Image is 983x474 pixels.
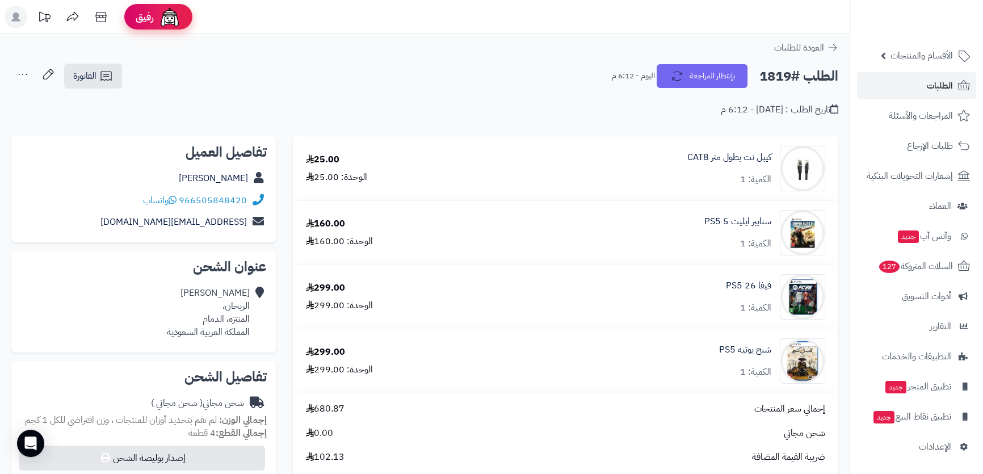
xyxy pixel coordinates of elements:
div: الكمية: 1 [740,173,771,186]
span: شحن مجاني [784,427,825,440]
img: logo-2.png [906,32,972,56]
strong: إجمالي القطع: [216,426,267,440]
a: تطبيق نقاط البيعجديد [857,403,976,430]
div: 299.00 [306,346,345,359]
div: الوحدة: 299.00 [306,363,373,376]
div: الوحدة: 299.00 [306,299,373,312]
span: طلبات الإرجاع [907,138,953,154]
span: إجمالي سعر المنتجات [754,402,825,416]
div: 160.00 [306,217,345,230]
strong: إجمالي الوزن: [219,413,267,427]
a: واتساب [143,194,177,207]
div: 25.00 [306,153,339,166]
span: المراجعات والأسئلة [889,108,953,124]
small: اليوم - 6:12 م [612,70,655,82]
span: التطبيقات والخدمات [882,349,951,364]
a: إشعارات التحويلات البنكية [857,162,976,190]
a: أدوات التسويق [857,283,976,310]
a: شبح يوتيه PS5 [719,343,771,356]
h2: عنوان الشحن [20,260,267,274]
span: جديد [885,381,906,393]
a: السلات المتروكة127 [857,253,976,280]
span: السلات المتروكة [878,258,953,274]
a: [EMAIL_ADDRESS][DOMAIN_NAME] [100,215,247,229]
span: 0.00 [306,427,333,440]
span: الفاتورة [73,69,96,83]
span: إشعارات التحويلات البنكية [867,168,953,184]
div: الكمية: 1 [740,301,771,314]
img: 1758900262-ghost_of_yote_2-90x90.webp [780,338,825,384]
a: التطبيقات والخدمات [857,343,976,370]
div: 299.00 [306,282,345,295]
span: رفيق [136,10,154,24]
a: المراجعات والأسئلة [857,102,976,129]
span: لم تقم بتحديد أوزان للمنتجات ، وزن افتراضي للكل 1 كجم [25,413,217,427]
h2: الطلب #1819 [759,65,838,88]
img: 1700577830-as-asaacc-3907-screenshot-890x500-90x90.jpg [780,146,825,191]
span: العملاء [929,198,951,214]
img: ai-face.png [158,6,181,28]
span: جديد [898,230,919,243]
button: بإنتظار المراجعة [657,64,747,88]
h2: تفاصيل العميل [20,145,267,159]
span: التقارير [930,318,951,334]
a: طلبات الإرجاع [857,132,976,160]
a: الطلبات [857,72,976,99]
a: الإعدادات [857,433,976,460]
h2: تفاصيل الشحن [20,370,267,384]
button: إصدار بوليصة الشحن [19,446,265,471]
a: الفاتورة [64,64,122,89]
span: العودة للطلبات [774,41,824,54]
a: التقارير [857,313,976,340]
a: [PERSON_NAME] [179,171,248,185]
a: العملاء [857,192,976,220]
div: Open Intercom Messenger [17,430,44,457]
span: أدوات التسويق [902,288,951,304]
div: الكمية: 1 [740,237,771,250]
a: سنايبر ايليت 5 PS5 [704,215,771,228]
span: تطبيق المتجر [884,379,951,395]
div: الوحدة: 25.00 [306,171,367,184]
div: شحن مجاني [151,397,244,410]
span: الطلبات [927,78,953,94]
span: ضريبة القيمة المضافة [752,451,825,464]
div: الوحدة: 160.00 [306,235,373,248]
small: 4 قطعة [188,426,267,440]
img: 1725117366-sniper-elite-5-ps5-90x90.jpg [780,210,825,255]
a: العودة للطلبات [774,41,838,54]
a: تحديثات المنصة [30,6,58,31]
span: 680.87 [306,402,345,416]
span: وآتس آب [897,228,951,244]
span: جديد [873,411,894,423]
div: [PERSON_NAME] الريحان، المنتزه، الدمام المملكة العربية السعودية [167,287,250,338]
img: 1758139991-0436d3d6-92fc-4326-a61b-643dcd257d81-1000x1000-sH7NkNxHYbpxGhqmP8e8Z633u6W3RWu6Zj1YZjK... [780,274,825,320]
span: الإعدادات [919,439,951,455]
a: 966505848420 [179,194,247,207]
span: تطبيق نقاط البيع [872,409,951,425]
div: تاريخ الطلب : [DATE] - 6:12 م [721,103,838,116]
span: 127 [879,261,900,273]
span: الأقسام والمنتجات [890,48,953,64]
a: فيفا 26 PS5 [726,279,771,292]
a: تطبيق المتجرجديد [857,373,976,400]
span: ( شحن مجاني ) [151,396,203,410]
div: الكمية: 1 [740,366,771,379]
span: 102.13 [306,451,345,464]
a: وآتس آبجديد [857,223,976,250]
a: كيبل نت بطول متر CAT8 [687,151,771,164]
